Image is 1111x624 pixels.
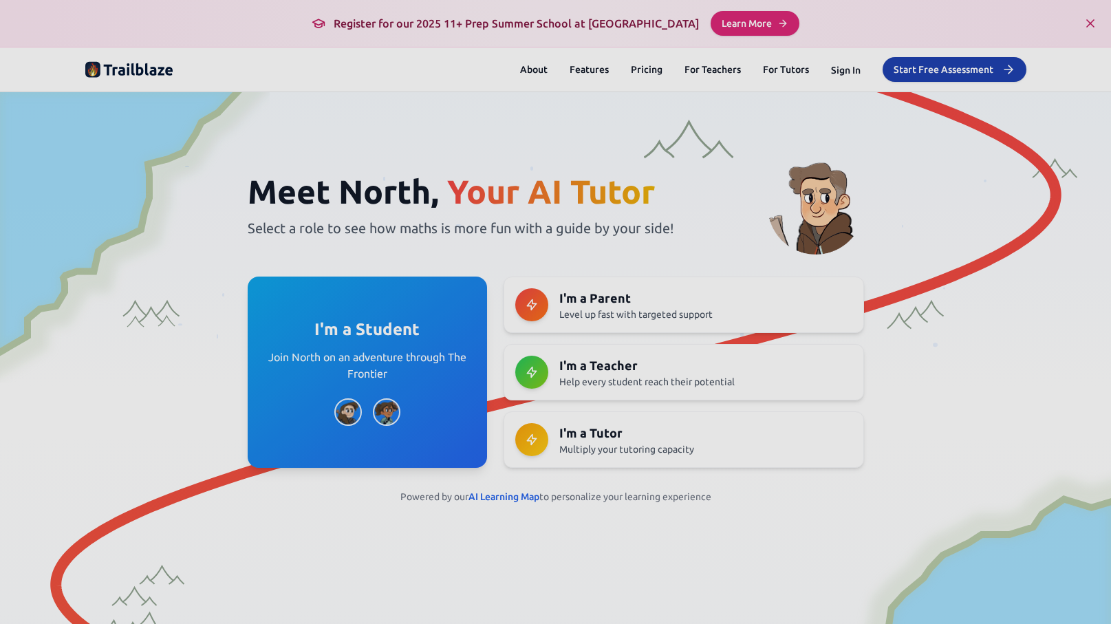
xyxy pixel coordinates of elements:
[85,490,1026,504] p: Powered by our to personalize your learning experience
[1081,14,1100,33] button: Close banner
[684,63,741,76] a: For Teachers
[447,173,655,210] span: Your AI Tutor
[631,63,662,76] button: Pricing
[768,158,864,255] img: North - AI Tutor
[334,398,362,426] img: Boy Character
[559,308,852,321] p: Level up fast with targeted support
[248,277,488,468] button: I'm a StudentJoin North on an adventure through The FrontierBoy CharacterGirl Character
[504,344,863,400] button: I'm a TeacherHelp every student reach their potential
[85,58,173,80] img: Trailblaze
[763,63,809,76] a: For Tutors
[248,219,710,238] p: Select a role to see how maths is more fun with a guide by your side!
[559,288,852,308] h3: I'm a Parent
[559,442,852,456] p: Multiply your tutoring capacity
[504,411,863,468] button: I'm a TutorMultiply your tutoring capacity
[520,63,548,76] button: About
[373,398,400,426] img: Girl Character
[314,319,420,341] h3: I'm a Student
[559,423,852,442] h3: I'm a Tutor
[312,15,700,32] h3: Register for our 2025 11+ Prep Summer School at [GEOGRAPHIC_DATA]
[831,61,861,78] button: Sign In
[468,491,539,502] span: AI Learning Map
[883,57,1026,82] button: Start Free Assessment
[711,11,799,36] a: Learn More
[559,375,852,389] p: Help every student reach their potential
[570,63,609,76] button: Features
[248,173,439,210] span: Meet North,
[504,277,863,333] button: I'm a ParentLevel up fast with targeted support
[831,63,861,77] button: Sign In
[264,349,471,382] p: Join North on an adventure through The Frontier
[559,356,852,375] h3: I'm a Teacher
